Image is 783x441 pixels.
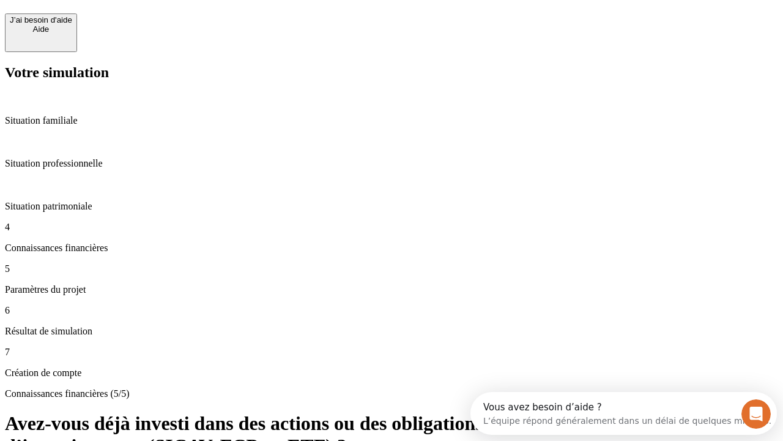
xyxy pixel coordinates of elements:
p: 7 [5,347,778,358]
p: Situation familiale [5,115,778,126]
iframe: Intercom live chat discovery launcher [470,392,777,435]
p: Résultat de simulation [5,326,778,337]
h2: Votre simulation [5,64,778,81]
p: 4 [5,222,778,233]
p: Connaissances financières [5,243,778,254]
div: L’équipe répond généralement dans un délai de quelques minutes. [13,20,301,33]
p: Situation professionnelle [5,158,778,169]
div: Ouvrir le Messenger Intercom [5,5,337,39]
button: J’ai besoin d'aideAide [5,13,77,52]
div: Aide [10,24,72,34]
p: 6 [5,305,778,316]
div: J’ai besoin d'aide [10,15,72,24]
p: Paramètres du projet [5,284,778,295]
p: Situation patrimoniale [5,201,778,212]
p: Création de compte [5,367,778,379]
div: Vous avez besoin d’aide ? [13,10,301,20]
p: 5 [5,263,778,274]
iframe: Intercom live chat [741,399,771,429]
p: Connaissances financières (5/5) [5,388,778,399]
